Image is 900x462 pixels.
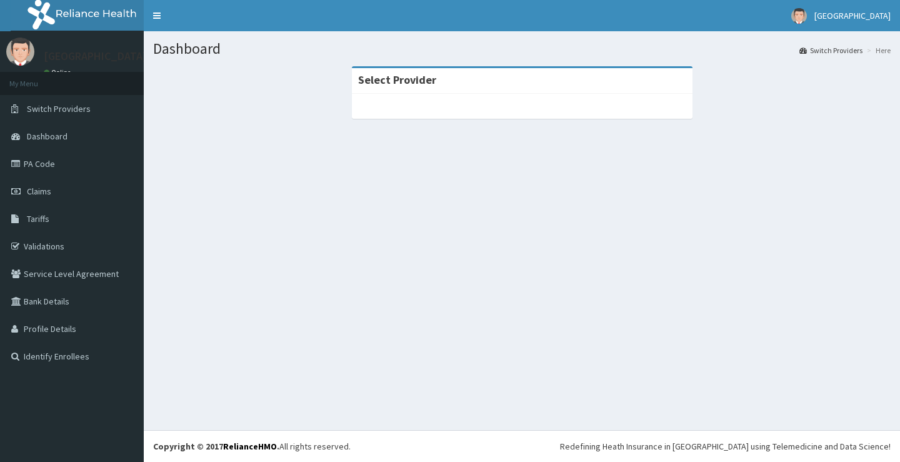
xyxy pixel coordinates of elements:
span: Switch Providers [27,103,91,114]
strong: Select Provider [358,73,436,87]
p: [GEOGRAPHIC_DATA] [44,51,147,62]
a: Switch Providers [799,45,862,56]
div: Redefining Heath Insurance in [GEOGRAPHIC_DATA] using Telemedicine and Data Science! [560,440,891,453]
footer: All rights reserved. [144,430,900,462]
span: Tariffs [27,213,49,224]
h1: Dashboard [153,41,891,57]
a: Online [44,68,74,77]
span: Dashboard [27,131,67,142]
a: RelianceHMO [223,441,277,452]
li: Here [864,45,891,56]
img: User Image [791,8,807,24]
span: [GEOGRAPHIC_DATA] [814,10,891,21]
span: Claims [27,186,51,197]
strong: Copyright © 2017 . [153,441,279,452]
img: User Image [6,38,34,66]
